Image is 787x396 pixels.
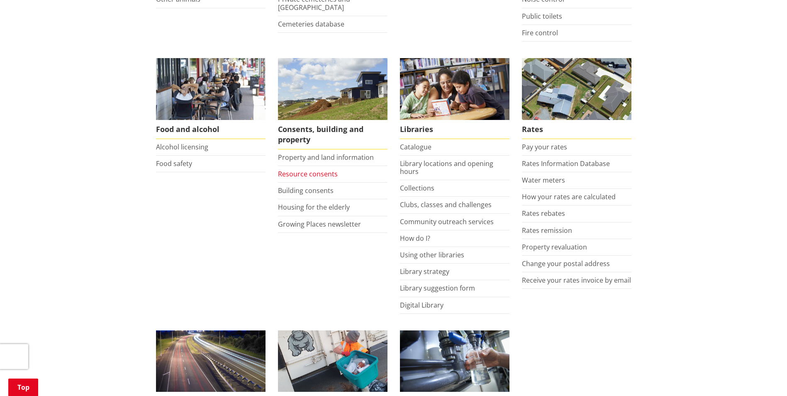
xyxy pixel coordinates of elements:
a: Property revaluation [522,242,587,252]
a: Cemeteries database [278,20,344,29]
a: Top [8,379,38,396]
a: New Pokeno housing development Consents, building and property [278,58,387,149]
span: Food and alcohol [156,120,266,139]
a: Receive your rates invoice by email [522,276,631,285]
a: How your rates are calculated [522,192,616,201]
a: Library suggestion form [400,284,475,293]
img: Waikato District Council libraries [400,58,509,120]
a: How do I? [400,234,430,243]
a: Fire control [522,28,558,37]
a: Change your postal address [522,259,610,268]
a: Growing Places newsletter [278,220,361,229]
a: Library locations and opening hours [400,159,493,176]
a: Library membership is free to everyone who lives in the Waikato district. Libraries [400,58,509,139]
a: Water meters [522,176,565,185]
img: Water treatment [400,330,509,392]
a: Alcohol licensing [156,142,208,152]
span: Rates [522,120,631,139]
a: Digital Library [400,301,443,310]
iframe: Messenger Launcher [749,361,779,391]
a: Resource consents [278,169,338,178]
a: Public toilets [522,12,562,21]
a: Catalogue [400,142,431,152]
a: Property and land information [278,153,374,162]
a: Community outreach services [400,217,494,226]
a: Pay your rates [522,142,567,152]
a: Library strategy [400,267,449,276]
a: Using other libraries [400,250,464,259]
a: Clubs, classes and challenges [400,200,492,209]
span: Consents, building and property [278,120,387,149]
a: Housing for the elderly [278,203,350,212]
img: Rubbish and recycling [278,330,387,392]
a: Rates Information Database [522,159,610,168]
a: Building consents [278,186,334,195]
a: Collections [400,183,434,193]
img: Land and property thumbnail [278,58,387,120]
span: Libraries [400,120,509,139]
a: Rates rebates [522,209,565,218]
a: Rates remission [522,226,572,235]
img: Food and Alcohol in the Waikato [156,58,266,120]
a: Food and Alcohol in the Waikato Food and alcohol [156,58,266,139]
a: Food safety [156,159,192,168]
a: Pay your rates online Rates [522,58,631,139]
img: Roads, travel and parking [156,330,266,392]
img: Rates-thumbnail [522,58,631,120]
